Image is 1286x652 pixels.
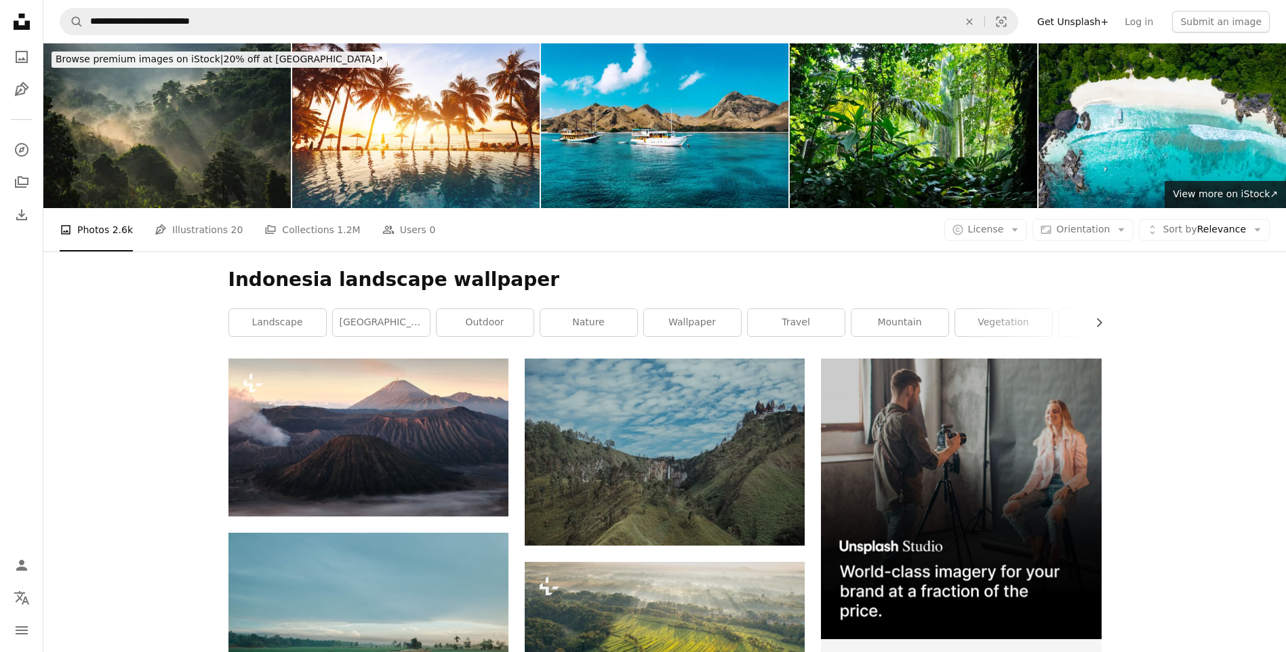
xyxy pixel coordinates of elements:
[1056,224,1110,235] span: Orientation
[8,136,35,163] a: Explore
[8,584,35,611] button: Language
[8,43,35,70] a: Photos
[1139,219,1270,241] button: Sort byRelevance
[1087,309,1102,336] button: scroll list to the right
[1117,11,1161,33] a: Log in
[944,219,1028,241] button: License
[43,43,291,208] img: Landscape of Asia tropical rainforest, canopy tree of jungle green forest park outdoor, nature en...
[229,309,326,336] a: landscape
[790,43,1037,208] img: Tropical trees in the sunlight - Background - Jungle
[1039,43,1286,208] img: The aerial view with tropical seashore island in turquoise sea Amazing nature landscape
[540,309,637,336] a: nature
[968,224,1004,235] span: License
[1163,223,1246,237] span: Relevance
[292,43,540,208] img: beach holidays, luxury swimming pool with palm trees
[1163,224,1197,235] span: Sort by
[382,208,436,251] a: Users 0
[228,268,1102,292] h1: Indonesia landscape wallpaper
[437,309,534,336] a: outdoor
[337,222,360,237] span: 1.2M
[1029,11,1117,33] a: Get Unsplash+
[333,309,430,336] a: [GEOGRAPHIC_DATA]
[525,359,805,545] img: mountain under white clouds and blue sky during daytime
[1172,11,1270,33] button: Submit an image
[525,445,805,457] a: mountain under white clouds and blue sky during daytime
[231,222,243,237] span: 20
[748,309,845,336] a: travel
[60,8,1018,35] form: Find visuals sitewide
[8,552,35,579] a: Log in / Sign up
[264,208,360,251] a: Collections 1.2M
[56,54,223,64] span: Browse premium images on iStock |
[1165,181,1286,208] a: View more on iStock↗
[228,619,508,632] a: field of plants
[644,309,741,336] a: wallpaper
[821,359,1101,638] img: file-1715651741414-859baba4300dimage
[8,76,35,103] a: Illustrations
[955,9,984,35] button: Clear
[155,208,243,251] a: Illustrations 20
[1173,188,1278,199] span: View more on iStock ↗
[228,431,508,443] a: A large plume of smoke rising from the top of a mountain
[541,43,788,208] img: Turquoise sea and a backdrop of hills in Komodo National Park
[8,169,35,196] a: Collections
[851,309,948,336] a: mountain
[60,9,83,35] button: Search Unsplash
[955,309,1052,336] a: vegetation
[228,359,508,516] img: A large plume of smoke rising from the top of a mountain
[8,617,35,644] button: Menu
[56,54,383,64] span: 20% off at [GEOGRAPHIC_DATA] ↗
[1059,309,1156,336] a: tree
[985,9,1018,35] button: Visual search
[429,222,435,237] span: 0
[1032,219,1133,241] button: Orientation
[43,43,395,76] a: Browse premium images on iStock|20% off at [GEOGRAPHIC_DATA]↗
[8,201,35,228] a: Download History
